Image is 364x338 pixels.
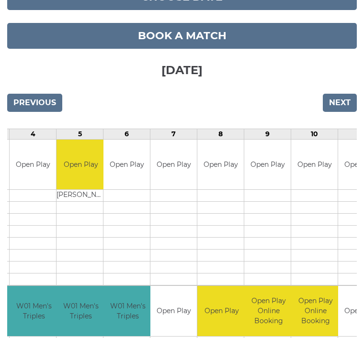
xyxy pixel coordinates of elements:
[244,140,291,190] td: Open Play
[244,129,291,140] td: 9
[323,94,357,112] input: Next
[7,23,357,49] a: Book a match
[244,286,293,337] td: Open Play Online Booking
[197,286,246,337] td: Open Play
[103,129,150,140] td: 6
[103,140,150,190] td: Open Play
[150,129,197,140] td: 7
[197,140,244,190] td: Open Play
[197,129,244,140] td: 8
[150,286,197,337] td: Open Play
[57,129,103,140] td: 5
[291,140,338,190] td: Open Play
[291,129,338,140] td: 10
[291,286,340,337] td: Open Play Online Booking
[7,94,62,112] input: Previous
[103,286,152,337] td: W01 Men's Triples
[57,190,105,202] td: [PERSON_NAME]
[7,49,357,89] h3: [DATE]
[57,140,105,190] td: Open Play
[10,286,58,337] td: W01 Men's Triples
[10,140,56,190] td: Open Play
[57,286,105,337] td: W01 Men's Triples
[10,129,57,140] td: 4
[150,140,197,190] td: Open Play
